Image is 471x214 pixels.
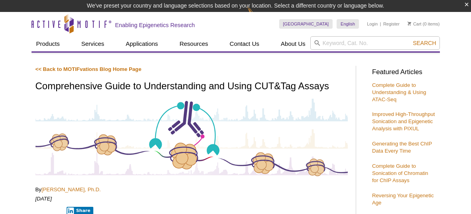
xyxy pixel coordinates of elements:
[121,36,163,51] a: Applications
[372,111,435,132] a: Improved High-Throughput Sonication and Epigenetic Analysis with PIXUL
[247,6,268,25] img: Change Here
[408,21,422,27] a: Cart
[372,192,434,206] a: Reversing Your Epigenetic Age
[413,40,436,46] span: Search
[41,187,101,192] a: [PERSON_NAME], Ph.D.
[77,36,109,51] a: Services
[35,66,142,72] a: << Back to MOTIFvations Blog Home Page
[276,36,310,51] a: About Us
[408,22,411,26] img: Your Cart
[310,36,440,50] input: Keyword, Cat. No.
[408,19,440,29] li: (0 items)
[367,21,378,27] a: Login
[410,39,438,47] button: Search
[337,19,359,29] a: English
[115,22,195,29] h2: Enabling Epigenetics Research
[383,21,400,27] a: Register
[35,97,348,177] img: Antibody-Based Tagmentation Notes
[372,82,426,102] a: Complete Guide to Understanding & Using ATAC-Seq
[35,81,348,92] h1: Comprehensive Guide to Understanding and Using CUT&Tag Assays
[32,36,65,51] a: Products
[35,196,52,202] em: [DATE]
[372,69,436,76] h3: Featured Articles
[372,141,432,154] a: Generating the Best ChIP Data Every Time
[35,186,348,193] p: By
[372,163,428,183] a: Complete Guide to Sonication of Chromatin for ChIP Assays
[175,36,213,51] a: Resources
[225,36,264,51] a: Contact Us
[380,19,381,29] li: |
[279,19,333,29] a: [GEOGRAPHIC_DATA]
